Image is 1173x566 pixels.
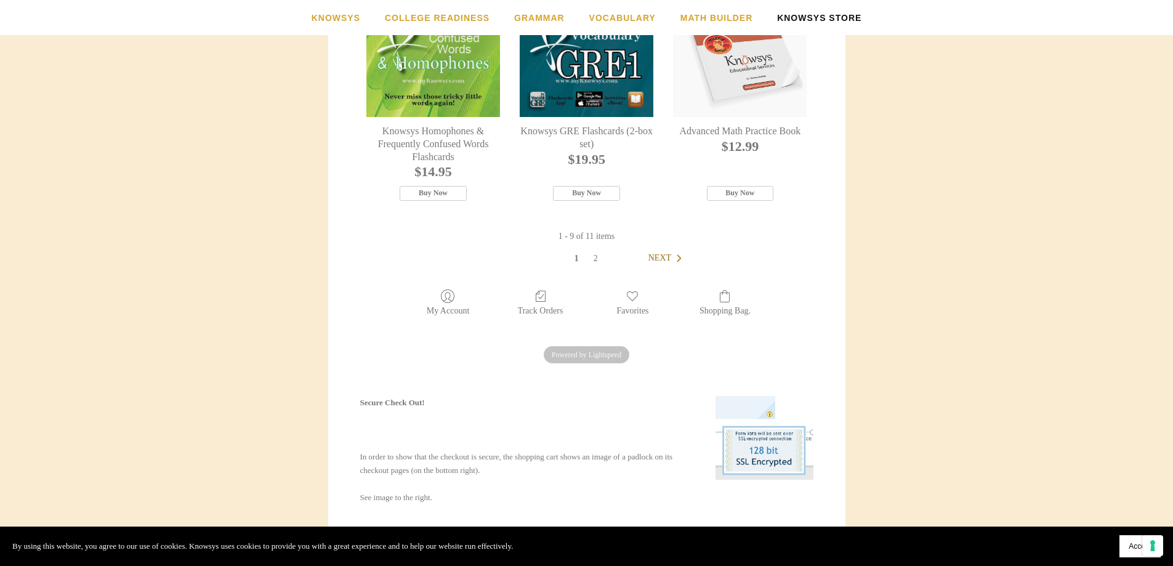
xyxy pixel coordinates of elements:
button: Your consent preferences for tracking technologies [1142,535,1163,556]
div: $12.99 [673,138,807,156]
span: Accept [1129,542,1151,551]
a: Next [648,252,687,264]
span: Next [648,253,671,262]
p: By using this website, you agree to our use of cookies. Knowsys uses cookies to provide you with ... [12,540,513,553]
a: 2 [586,253,605,265]
button: Buy Now [707,186,774,201]
a: Favorites [610,289,655,317]
div: $14.95 [366,163,500,181]
span: Buy Now [419,188,448,198]
strong: Secure Check Out! [360,398,425,407]
a: Shopping Bag. [693,289,757,317]
button: Accept [1119,535,1161,557]
button: Buy Now [400,186,467,201]
button: Buy Now [553,186,620,201]
img: .75-ecwid-ssl-seal-01.png [715,396,813,480]
div: $19.95 [520,151,653,169]
a: Track Orders [512,289,570,317]
a: My Account [421,289,476,317]
a: Knowsys GRE Flashcards (2-box set) [520,125,653,151]
span: Powered by Lightspeed [544,346,629,363]
span: Buy Now [725,188,754,198]
span: 1 - 9 of 11 items [552,230,621,243]
p: In order to show that the checkout is secure, the shopping cart shows an image of a padlock on it... [360,450,695,504]
a: Knowsys Homophones & Frequently Confused Words Flashcards [366,125,500,163]
span: Buy Now [572,188,601,198]
a: Advanced Math Practice Book [673,125,807,138]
